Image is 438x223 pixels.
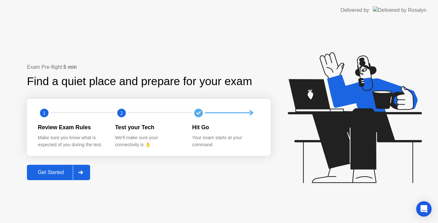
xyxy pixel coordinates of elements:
[43,110,46,116] text: 1
[192,123,259,131] div: Hit Go
[373,6,426,14] img: Delivered by Rosalyn
[115,134,182,148] div: We’ll make sure your connectivity is 👌
[120,110,123,116] text: 2
[416,201,432,217] div: Open Intercom Messenger
[27,63,271,71] div: Exam Pre-flight:
[27,165,90,180] button: Get Started
[27,73,253,90] div: Find a quiet place and prepare for your exam
[192,134,259,148] div: Your exam starts at your command
[341,6,369,14] div: Delivered by
[38,123,105,131] div: Review Exam Rules
[115,123,182,131] div: Test your Tech
[29,170,73,175] div: Get Started
[38,134,105,148] div: Make sure you know what is expected of you during the test.
[63,64,77,70] b: 5 min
